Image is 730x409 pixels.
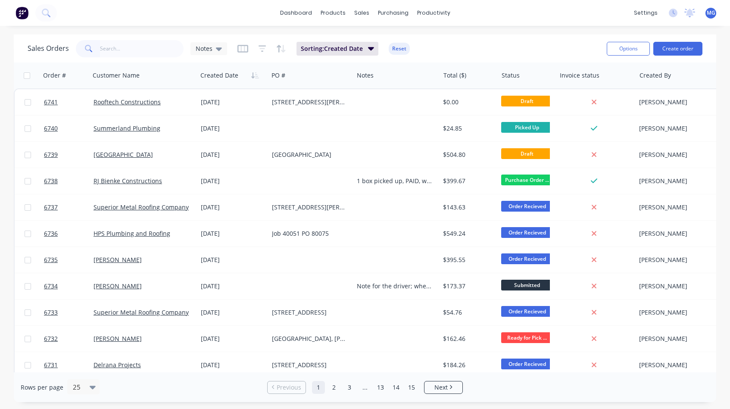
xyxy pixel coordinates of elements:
span: 6738 [44,177,58,185]
a: 6740 [44,116,94,141]
span: Sorting: Created Date [301,44,363,53]
a: 6732 [44,326,94,352]
span: 6735 [44,256,58,264]
span: Submitted [501,280,553,290]
div: sales [350,6,374,19]
a: Page 2 [328,381,340,394]
span: Order Recieved [501,227,553,238]
a: Superior Metal Roofing Company Pty Ltd [94,203,210,211]
img: Factory [16,6,28,19]
div: [DATE] [201,334,265,343]
span: Next [434,383,448,392]
div: [STREET_ADDRESS][PERSON_NAME] [272,98,346,106]
a: Previous page [268,383,306,392]
div: [STREET_ADDRESS][PERSON_NAME] [272,203,346,212]
ul: Pagination [264,381,466,394]
span: 6739 [44,150,58,159]
div: [STREET_ADDRESS] [272,361,346,369]
a: 6735 [44,247,94,273]
span: Draft [501,148,553,159]
div: settings [630,6,662,19]
div: [DATE] [201,177,265,185]
div: $549.24 [443,229,492,238]
span: Order Recieved [501,253,553,264]
div: [DATE] [201,282,265,290]
div: [GEOGRAPHIC_DATA], [PERSON_NAME] [272,334,346,343]
div: $24.85 [443,124,492,133]
a: Page 3 [343,381,356,394]
div: Created Date [200,71,238,80]
a: 6739 [44,142,94,168]
span: 6737 [44,203,58,212]
a: 6734 [44,273,94,299]
h1: Sales Orders [28,44,69,53]
span: Rows per page [21,383,63,392]
div: Customer Name [93,71,140,80]
a: 6736 [44,221,94,247]
a: [PERSON_NAME] [94,256,142,264]
span: 6732 [44,334,58,343]
button: Options [607,42,650,56]
a: dashboard [276,6,316,19]
div: [STREET_ADDRESS] [272,308,346,317]
span: MG [707,9,715,17]
span: Previous [277,383,301,392]
a: 6737 [44,194,94,220]
div: Note for the driver; when turning into the property, follow the drive way(don t stop at the first... [357,282,432,290]
span: 6736 [44,229,58,238]
span: Draft [501,96,553,106]
span: 6734 [44,282,58,290]
div: $184.26 [443,361,492,369]
div: [DATE] [201,150,265,159]
button: Reset [389,43,410,55]
div: PO # [271,71,285,80]
span: Order Recieved [501,306,553,317]
span: 6731 [44,361,58,369]
a: Page 14 [390,381,402,394]
div: products [316,6,350,19]
a: Delrana Projects [94,361,141,369]
div: [DATE] [201,361,265,369]
div: [DATE] [201,98,265,106]
div: Job 40051 PO 80075 [272,229,346,238]
a: Next page [424,383,462,392]
div: Total ($) [443,71,466,80]
a: Jump forward [359,381,371,394]
a: [PERSON_NAME] [94,334,142,343]
a: [PERSON_NAME] [94,282,142,290]
div: Notes [357,71,374,80]
input: Search... [100,40,184,57]
div: Created By [640,71,671,80]
a: 6738 [44,168,94,194]
span: 6741 [44,98,58,106]
div: $0.00 [443,98,492,106]
span: Order Recieved [501,201,553,212]
button: Sorting:Created Date [296,42,378,56]
div: productivity [413,6,455,19]
a: Page 15 [405,381,418,394]
div: $173.37 [443,282,492,290]
a: 6733 [44,300,94,325]
div: [DATE] [201,308,265,317]
div: $399.67 [443,177,492,185]
span: 6733 [44,308,58,317]
a: Rooftech Constructions [94,98,161,106]
span: 6740 [44,124,58,133]
div: $54.76 [443,308,492,317]
a: 6731 [44,352,94,378]
div: [DATE] [201,229,265,238]
div: [GEOGRAPHIC_DATA] [272,150,346,159]
div: Status [502,71,520,80]
div: Order # [43,71,66,80]
div: [DATE] [201,256,265,264]
a: Page 1 is your current page [312,381,325,394]
div: [DATE] [201,203,265,212]
a: Superior Metal Roofing Company Pty Ltd [94,308,210,316]
div: $504.80 [443,150,492,159]
a: Page 13 [374,381,387,394]
span: Notes [196,44,212,53]
div: Invoice status [560,71,599,80]
span: Purchase Order ... [501,175,553,185]
div: [DATE] [201,124,265,133]
span: Ready for Pick ... [501,332,553,343]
